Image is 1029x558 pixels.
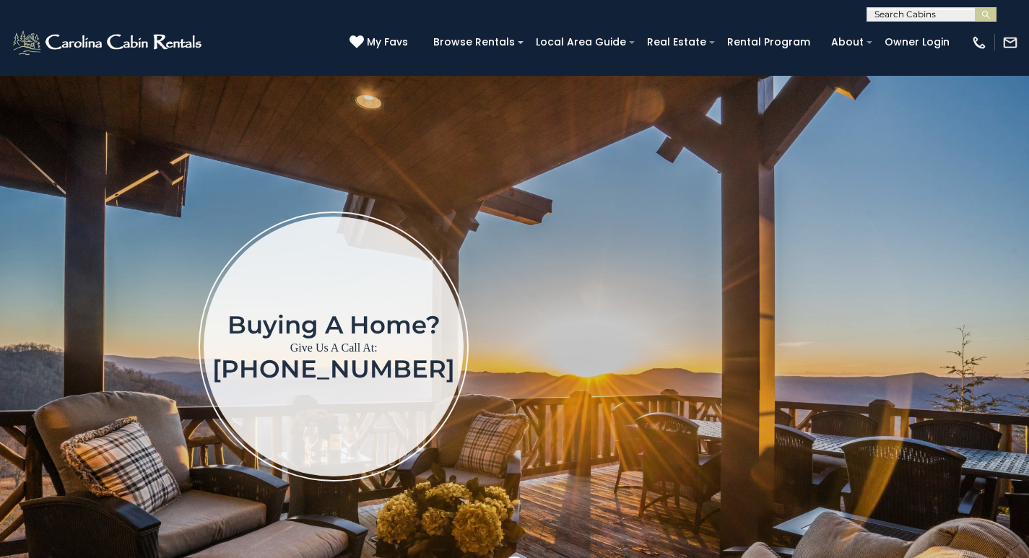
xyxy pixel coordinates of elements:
iframe: New Contact Form [646,152,1008,541]
a: About [824,31,871,53]
a: Real Estate [640,31,713,53]
p: Give Us A Call At: [212,338,455,358]
img: phone-regular-white.png [971,35,987,51]
a: Owner Login [877,31,957,53]
a: Rental Program [720,31,817,53]
a: Browse Rentals [426,31,522,53]
span: My Favs [367,35,408,50]
img: mail-regular-white.png [1002,35,1018,51]
img: White-1-2.png [11,28,206,57]
h1: Buying a home? [212,312,455,338]
a: Local Area Guide [529,31,633,53]
a: [PHONE_NUMBER] [212,354,455,384]
a: My Favs [349,35,412,51]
